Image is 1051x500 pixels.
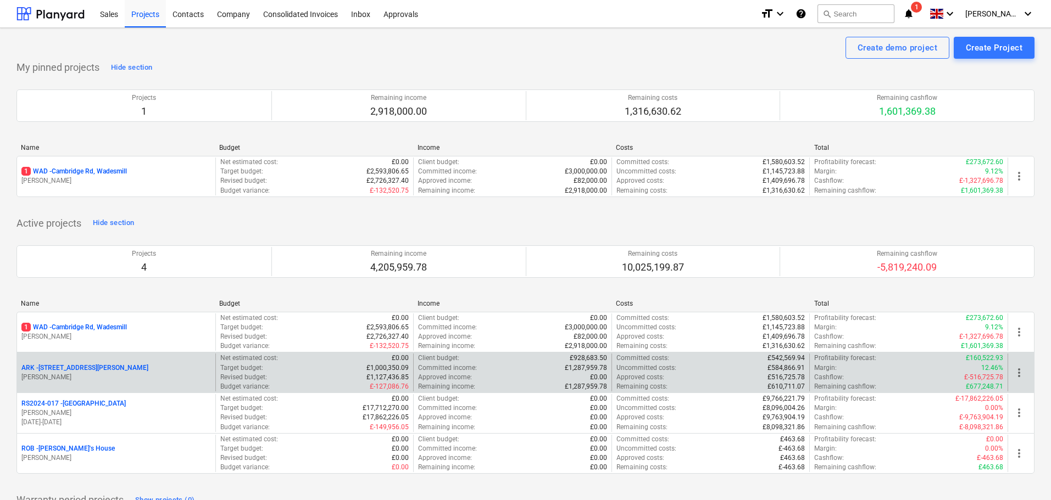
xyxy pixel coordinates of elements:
p: -5,819,240.09 [877,261,937,274]
p: £17,712,270.00 [363,403,409,413]
p: [PERSON_NAME] [21,453,211,463]
p: £1,145,723.88 [763,167,805,176]
p: £3,000,000.00 [565,323,607,332]
p: Margin : [814,363,837,373]
p: Remaining income [370,93,427,103]
p: Approved costs : [616,373,664,382]
p: Remaining costs [622,249,684,259]
button: Search [818,4,894,23]
p: WAD - Cambridge Rd, Wadesmill [21,323,127,332]
p: Remaining cashflow [877,93,937,103]
p: 4 [132,261,156,274]
p: Net estimated cost : [220,353,278,363]
p: Client budget : [418,158,459,167]
p: Remaining cashflow [877,249,937,259]
p: My pinned projects [16,61,99,74]
p: Target budget : [220,323,263,332]
iframe: Chat Widget [996,447,1051,500]
p: Revised budget : [220,332,267,341]
p: [PERSON_NAME] [21,408,211,418]
p: Committed income : [418,323,477,332]
i: keyboard_arrow_down [774,7,787,20]
p: £-9,763,904.19 [959,413,1003,422]
div: Hide section [93,217,134,229]
p: Uncommitted costs : [616,167,676,176]
i: keyboard_arrow_down [943,7,957,20]
p: Client budget : [418,394,459,403]
p: Approved income : [418,413,472,422]
p: Remaining cashflow : [814,423,876,432]
p: £0.00 [392,394,409,403]
p: Target budget : [220,403,263,413]
p: Revised budget : [220,453,267,463]
p: Remaining costs : [616,186,668,195]
p: [PERSON_NAME] [21,373,211,382]
p: 1,601,369.38 [877,105,937,118]
p: Profitability forecast : [814,313,876,323]
p: £1,409,696.78 [763,332,805,341]
p: Remaining income : [418,341,475,351]
span: more_vert [1013,406,1026,419]
span: [PERSON_NAME] [965,9,1020,18]
p: Approved income : [418,453,472,463]
p: Budget variance : [220,186,270,195]
p: 1,316,630.62 [625,105,681,118]
p: Committed income : [418,363,477,373]
p: Committed costs : [616,394,669,403]
p: Revised budget : [220,176,267,186]
p: Remaining costs : [616,341,668,351]
p: Approved costs : [616,332,664,341]
p: Remaining costs [625,93,681,103]
i: keyboard_arrow_down [1021,7,1035,20]
p: ARK - [STREET_ADDRESS][PERSON_NAME] [21,363,148,373]
p: £0.00 [392,313,409,323]
p: Remaining income : [418,186,475,195]
p: Budget variance : [220,423,270,432]
p: Cashflow : [814,176,844,186]
div: Name [21,144,210,151]
p: £1,145,723.88 [763,323,805,332]
p: £0.00 [590,413,607,422]
p: Committed costs : [616,435,669,444]
p: Approved income : [418,373,472,382]
p: £0.00 [590,313,607,323]
p: £2,726,327.40 [366,176,409,186]
i: format_size [760,7,774,20]
p: £516,725.78 [768,373,805,382]
p: Target budget : [220,167,263,176]
button: Create Project [954,37,1035,59]
span: 1 [911,2,922,13]
p: £8,096,004.26 [763,403,805,413]
p: £17,862,226.05 [363,413,409,422]
p: £2,726,327.40 [366,332,409,341]
p: £0.00 [392,353,409,363]
p: £0.00 [392,435,409,444]
i: Knowledge base [796,7,807,20]
p: Uncommitted costs : [616,403,676,413]
p: £0.00 [392,158,409,167]
p: 2,918,000.00 [370,105,427,118]
p: £0.00 [392,444,409,453]
p: £-1,327,696.78 [959,332,1003,341]
p: £0.00 [590,453,607,463]
p: Budget variance : [220,382,270,391]
span: more_vert [1013,170,1026,183]
p: Margin : [814,444,837,453]
p: £1,601,369.38 [961,341,1003,351]
p: Cashflow : [814,453,844,463]
p: Net estimated cost : [220,435,278,444]
p: £273,672.60 [966,313,1003,323]
div: Total [814,144,1004,151]
p: £-463.68 [778,463,805,472]
p: 12.46% [981,363,1003,373]
p: Target budget : [220,363,263,373]
p: £463.68 [978,463,1003,472]
p: £0.00 [392,453,409,463]
p: £610,711.07 [768,382,805,391]
p: Client budget : [418,435,459,444]
p: Remaining income [370,249,427,259]
p: £82,000.00 [574,332,607,341]
p: £-463.68 [778,444,805,453]
button: Hide section [90,215,137,232]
